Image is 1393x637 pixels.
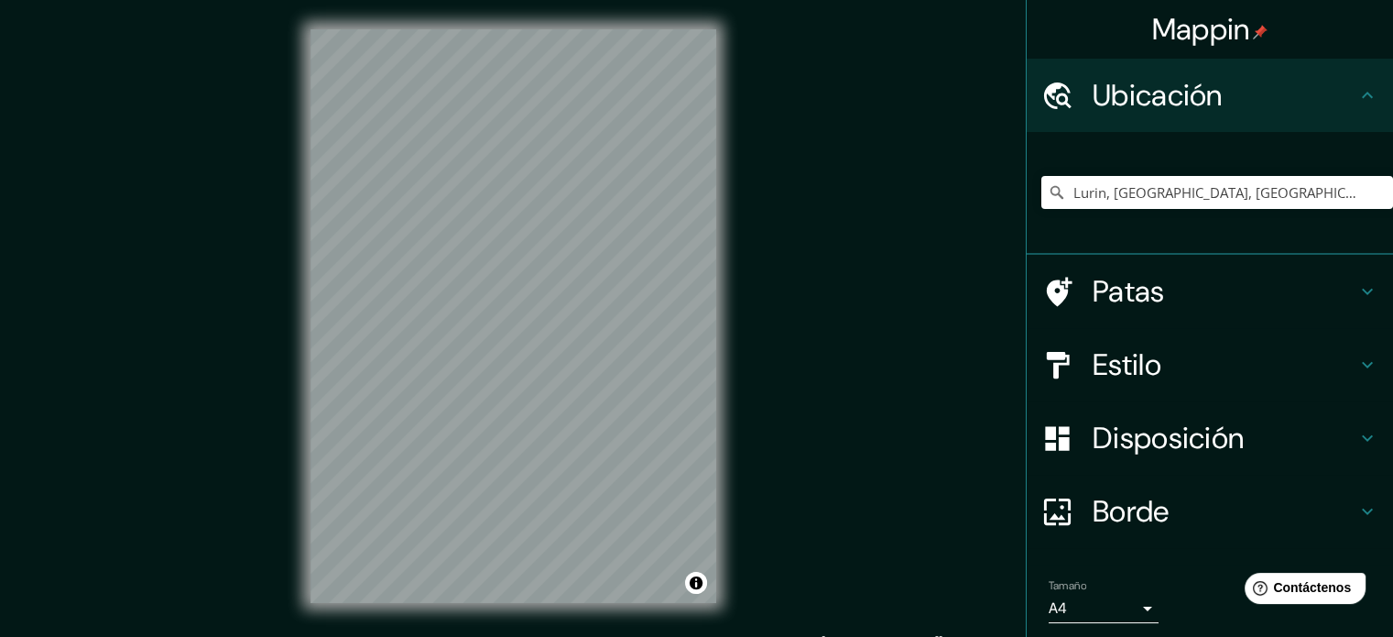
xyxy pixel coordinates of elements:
[1093,419,1244,457] font: Disposición
[1049,578,1086,593] font: Tamaño
[1253,25,1268,39] img: pin-icon.png
[1027,475,1393,548] div: Borde
[1049,599,1067,618] font: A4
[685,572,707,594] button: Activar o desactivar atribución
[1041,176,1393,209] input: Elige tu ciudad o zona
[1093,492,1170,531] font: Borde
[1049,594,1159,623] div: A4
[310,29,716,603] canvas: Mapa
[1093,346,1161,384] font: Estilo
[1027,255,1393,328] div: Patas
[1027,401,1393,475] div: Disposición
[1027,328,1393,401] div: Estilo
[1093,272,1165,311] font: Patas
[1027,59,1393,132] div: Ubicación
[1152,10,1250,49] font: Mappin
[1093,76,1223,115] font: Ubicación
[1230,566,1373,617] iframe: Lanzador de widgets de ayuda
